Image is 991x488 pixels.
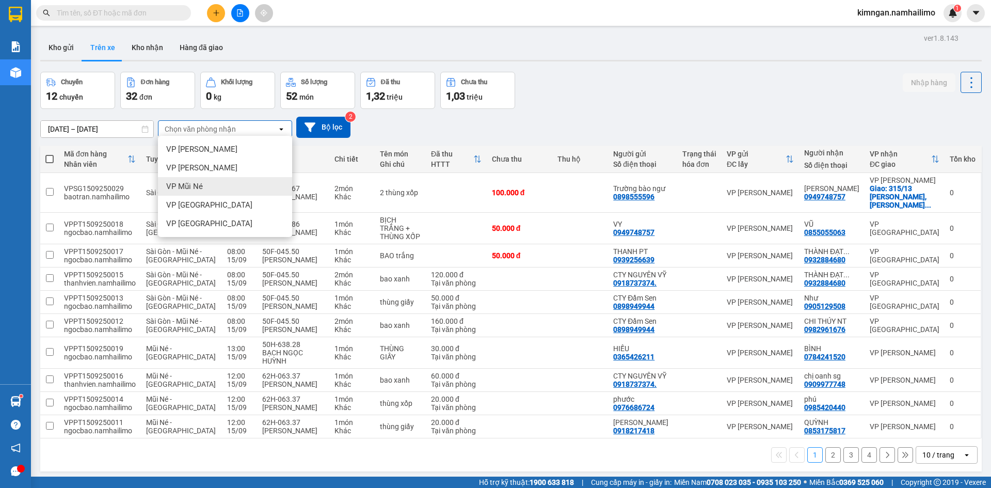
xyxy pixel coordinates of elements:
div: Giao: 315/13 Trần Hưng Đạo, p Bình Hưng [870,184,939,209]
div: 20.000 đ [431,418,482,427]
button: Chưa thu1,03 triệu [440,72,515,109]
button: file-add [231,4,249,22]
span: 1,03 [446,90,465,102]
div: 1 món [334,294,369,302]
span: 12 [46,90,57,102]
svg: open [277,125,285,133]
div: 0932884680 [804,256,845,264]
div: 160.000 đ [431,317,482,325]
div: Khác [334,353,369,361]
span: triệu [467,93,483,101]
button: 1 [807,447,823,463]
div: Khác [334,256,369,264]
div: VPPT1509250015 [64,271,136,279]
div: 0855055063 [804,228,845,237]
div: 62H-063.37 [262,372,324,380]
div: ngocbao.namhailimo [64,353,136,361]
div: Xuan Vy [804,184,859,193]
div: Khác [334,325,369,334]
img: warehouse-icon [10,396,21,407]
span: chuyến [59,93,83,101]
span: Mũi Né - [GEOGRAPHIC_DATA] [146,372,216,388]
div: CTY NGUYÊN VỸ [613,372,672,380]
div: 15/09 [227,353,252,361]
div: 0939256639 [613,256,654,264]
div: VP [PERSON_NAME] [727,376,794,384]
span: Sài Gòn - Mũi Né - [GEOGRAPHIC_DATA] [146,317,216,334]
span: kimngan.namhailimo [849,6,944,19]
div: Tài xế [262,160,324,168]
div: 0985420440 [804,403,845,412]
div: CHI THÚY NT [804,317,859,325]
div: thùng xốp [380,399,421,407]
span: VP Mũi Né [166,181,203,192]
div: 1 món [334,395,369,403]
span: | [582,477,583,488]
div: [PERSON_NAME] [262,228,324,237]
div: bao xanh [380,321,421,329]
span: Hỗ trợ kỹ thuật: [479,477,574,488]
div: 0 [950,422,976,431]
span: VP [PERSON_NAME] [166,144,237,154]
div: Tại văn phòng [431,427,482,435]
div: chị oanh sg [804,372,859,380]
span: triệu [387,93,403,101]
span: question-circle [11,420,21,430]
span: VP [GEOGRAPHIC_DATA] [166,200,252,210]
span: Miền Nam [674,477,801,488]
div: VP [PERSON_NAME] [727,251,794,260]
div: hóa đơn [682,160,716,168]
div: 40.000 [8,67,83,79]
div: bao xanh [380,275,421,283]
span: VP [PERSON_NAME] [166,163,237,173]
div: VP [PERSON_NAME] [727,275,794,283]
div: QUỲNH [804,418,859,427]
div: 12:00 [227,372,252,380]
div: thanhvien.namhailimo [64,279,136,287]
div: CTY Đầm Sen [613,294,672,302]
div: 08:00 [227,271,252,279]
div: VP [GEOGRAPHIC_DATA] [870,247,939,264]
div: 2 món [334,271,369,279]
div: 0972507273 [9,34,81,48]
input: Tìm tên, số ĐT hoặc mã đơn [57,7,179,19]
div: 15/09 [227,325,252,334]
div: CTY NGUYÊN VỸ [613,271,672,279]
div: 1 món [334,344,369,353]
span: ... [843,271,850,279]
div: Khác [334,302,369,310]
span: ... [925,201,931,209]
span: kg [214,93,221,101]
div: [PERSON_NAME] [262,302,324,310]
div: ngocbao.namhailimo [64,403,136,412]
div: 0 [950,224,976,232]
div: 0976686724 [613,403,654,412]
th: Toggle SortBy [426,146,487,173]
button: Đơn hàng32đơn [120,72,195,109]
div: VP Mũi Né [9,9,81,21]
span: CR : [8,68,24,78]
div: Tồn kho [950,155,976,163]
div: 50.000 đ [492,251,547,260]
span: 0 [206,90,212,102]
span: Sài Gòn - Mũi Né [146,188,198,197]
div: 50F-045.50 [262,247,324,256]
span: Mũi Né - [GEOGRAPHIC_DATA] [146,344,216,361]
button: plus [207,4,225,22]
img: logo-vxr [9,7,22,22]
div: 0949748757 [804,193,845,201]
div: thanhvien.namhailimo [64,380,136,388]
div: 0918737374. [613,380,657,388]
span: ... [843,247,850,256]
div: 60.000 đ [431,372,482,380]
button: Đã thu1,32 triệu [360,72,435,109]
div: VPPT1509250014 [64,395,136,403]
div: VP gửi [727,150,786,158]
div: Người gửi [613,150,672,158]
div: baotran.namhailimo [64,193,136,201]
div: Tuyến [146,155,217,163]
div: 1 món [334,247,369,256]
div: 12:00 [227,418,252,427]
div: CTY Đầm Sen [613,317,672,325]
button: 4 [861,447,877,463]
